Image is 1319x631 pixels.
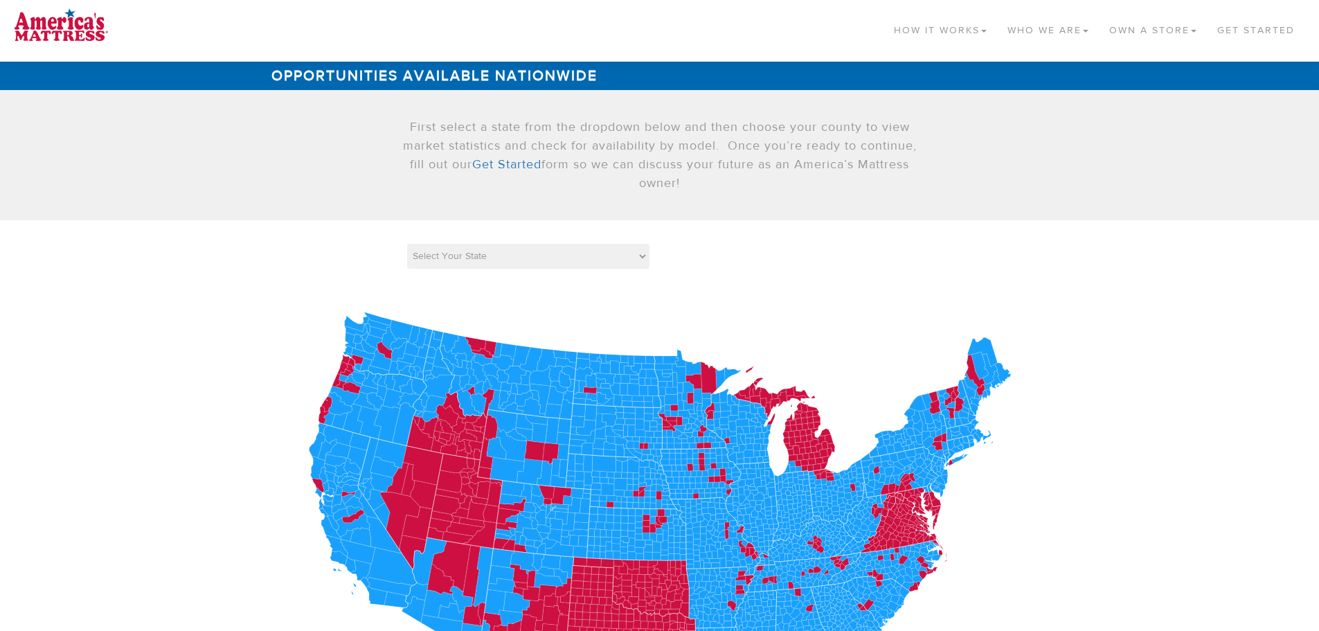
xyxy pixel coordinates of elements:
[997,7,1099,48] a: Who We Are
[1207,7,1305,48] a: Get Started
[265,62,1055,90] h1: Opportunities Available Nationwide
[14,7,108,42] img: logo
[400,118,919,193] p: First select a state from the dropdown below and then choose your county to view market statistic...
[883,7,997,48] a: How It Works
[1099,7,1207,48] a: Own a Store
[472,157,541,172] a: Get Started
